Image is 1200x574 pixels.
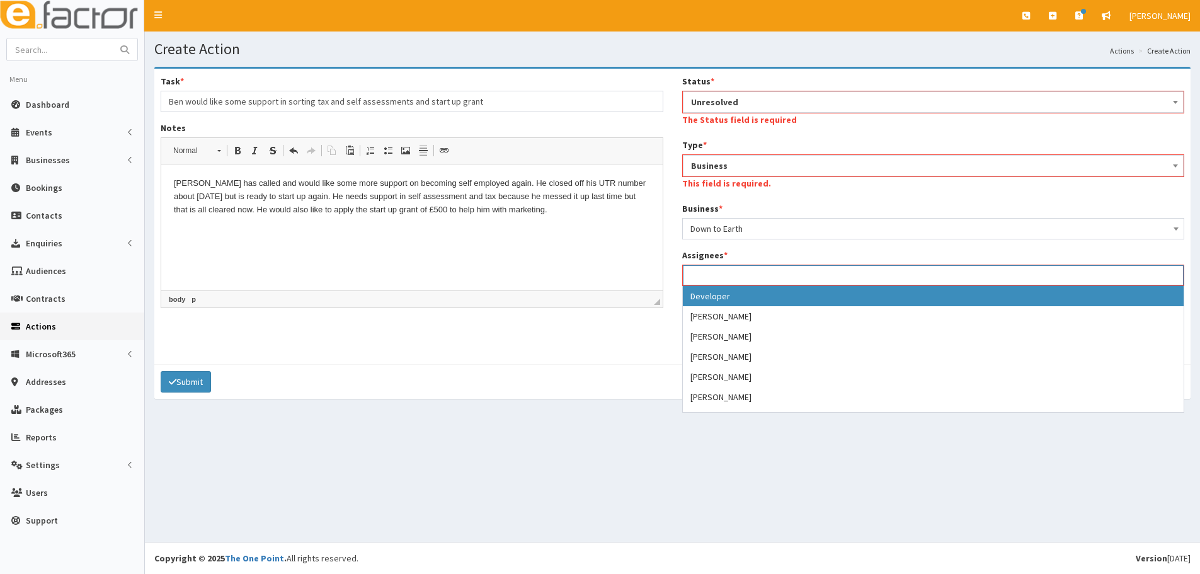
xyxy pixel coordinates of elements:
span: Addresses [26,376,66,387]
span: Actions [26,321,56,332]
input: Search... [7,38,113,60]
a: Paste (Ctrl+V) [341,142,358,159]
a: Bold (Ctrl+B) [229,142,246,159]
span: Businesses [26,154,70,166]
a: Insert Horizontal Line [414,142,432,159]
a: Actions [1110,45,1134,56]
span: Support [26,515,58,526]
li: Create Action [1135,45,1191,56]
a: Italic (Ctrl+I) [246,142,264,159]
button: Submit [161,371,211,393]
label: Notes [161,122,186,134]
span: Audiences [26,265,66,277]
span: Events [26,127,52,138]
a: Undo (Ctrl+Z) [285,142,302,159]
a: Link (Ctrl+L) [435,142,453,159]
li: [PERSON_NAME] [683,367,1184,387]
span: Drag to resize [654,299,660,305]
span: Enquiries [26,238,62,249]
li: Developer [683,286,1184,306]
span: Dashboard [26,99,69,110]
strong: Copyright © 2025 . [154,553,287,564]
li: [PERSON_NAME] [683,347,1184,367]
li: [PERSON_NAME] [683,407,1184,427]
iframe: Rich Text Editor, notes [161,164,663,290]
h1: Create Action [154,41,1191,57]
li: [PERSON_NAME] [683,387,1184,407]
span: Down to Earth [682,218,1185,239]
a: Redo (Ctrl+Y) [302,142,320,159]
div: [DATE] [1136,552,1191,565]
label: Business [682,202,723,215]
a: Insert/Remove Bulleted List [379,142,397,159]
b: Version [1136,553,1167,564]
span: Bookings [26,182,62,193]
span: Unresolved [691,93,1176,111]
a: body element [166,294,188,305]
label: The Status field is required [682,113,797,126]
span: Settings [26,459,60,471]
span: Business [683,155,1184,176]
label: This field is required. [682,177,771,190]
a: The One Point [225,553,284,564]
li: [PERSON_NAME] [683,306,1184,326]
label: Assignees [682,249,728,261]
label: Task [161,75,184,88]
span: Reports [26,432,57,443]
footer: All rights reserved. [145,542,1200,574]
a: Strike Through [264,142,282,159]
span: Down to Earth [690,220,1177,238]
span: Contracts [26,293,66,304]
span: Business [691,157,1176,175]
a: Normal [166,142,227,159]
span: Unresolved [683,91,1184,113]
span: Normal [167,142,211,159]
a: Copy (Ctrl+C) [323,142,341,159]
span: [PERSON_NAME] [1129,10,1191,21]
span: Microsoft365 [26,348,76,360]
label: Status [682,75,714,88]
li: [PERSON_NAME] [683,326,1184,347]
a: p element [189,294,198,305]
span: Contacts [26,210,62,221]
span: Users [26,487,48,498]
a: Image [397,142,414,159]
span: Packages [26,404,63,415]
a: Insert/Remove Numbered List [362,142,379,159]
label: Type [682,139,707,151]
